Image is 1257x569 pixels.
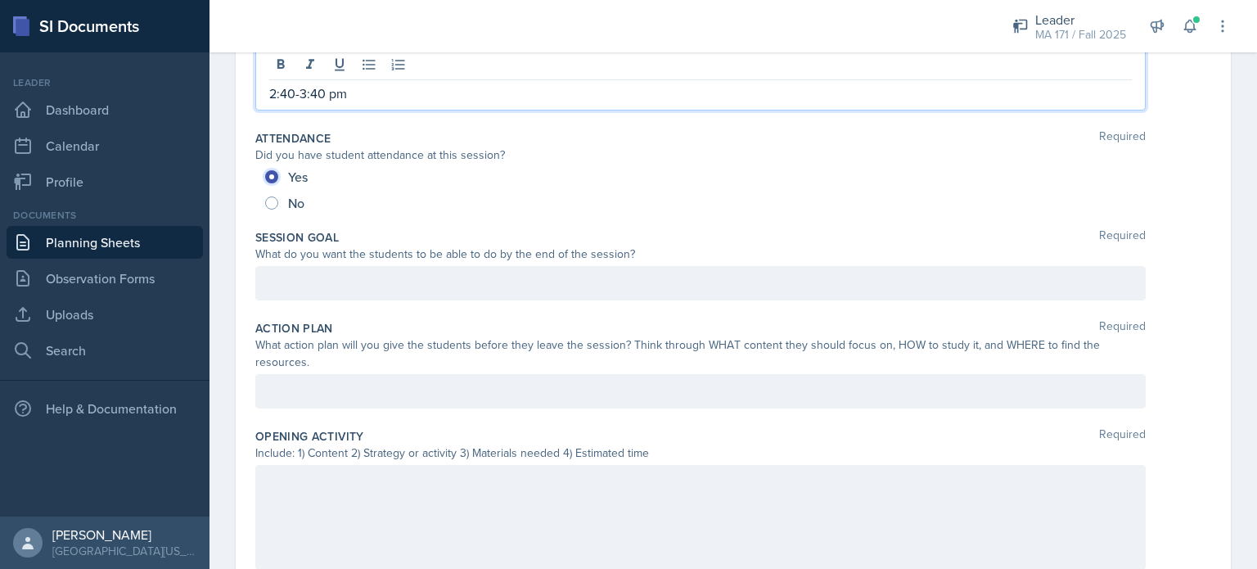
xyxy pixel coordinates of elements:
[1035,26,1126,43] div: MA 171 / Fall 2025
[288,169,308,185] span: Yes
[7,298,203,331] a: Uploads
[7,334,203,367] a: Search
[52,543,196,559] div: [GEOGRAPHIC_DATA][US_STATE] in [GEOGRAPHIC_DATA]
[52,526,196,543] div: [PERSON_NAME]
[7,392,203,425] div: Help & Documentation
[255,147,1146,164] div: Did you have student attendance at this session?
[269,84,1132,103] p: 2:40-3:40 pm
[255,130,331,147] label: Attendance
[7,129,203,162] a: Calendar
[288,195,304,211] span: No
[255,445,1146,462] div: Include: 1) Content 2) Strategy or activity 3) Materials needed 4) Estimated time
[255,229,339,246] label: Session Goal
[1099,130,1146,147] span: Required
[1099,428,1146,445] span: Required
[7,208,203,223] div: Documents
[7,226,203,259] a: Planning Sheets
[255,320,333,336] label: Action Plan
[7,165,203,198] a: Profile
[1035,10,1126,29] div: Leader
[255,246,1146,263] div: What do you want the students to be able to do by the end of the session?
[255,336,1146,371] div: What action plan will you give the students before they leave the session? Think through WHAT con...
[7,75,203,90] div: Leader
[1099,320,1146,336] span: Required
[7,262,203,295] a: Observation Forms
[255,428,364,445] label: Opening Activity
[1099,229,1146,246] span: Required
[7,93,203,126] a: Dashboard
